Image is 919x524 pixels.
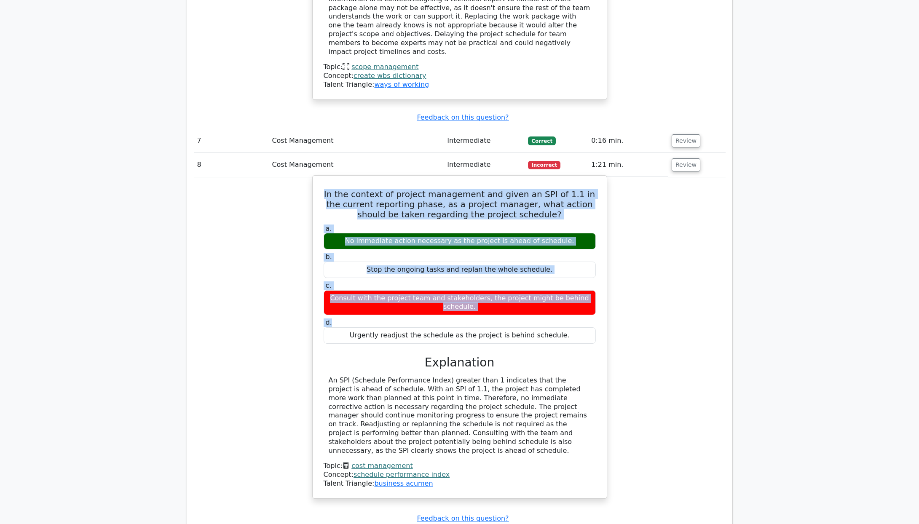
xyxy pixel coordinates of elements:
[194,153,269,177] td: 8
[417,113,509,121] a: Feedback on this question?
[324,63,596,89] div: Talent Triangle:
[329,376,591,455] div: An SPI (Schedule Performance Index) greater than 1 indicates that the project is ahead of schedul...
[354,471,450,479] a: schedule performance index
[268,129,444,153] td: Cost Management
[324,327,596,344] div: Urgently readjust the schedule as the project is behind schedule.
[324,471,596,479] div: Concept:
[194,129,269,153] td: 7
[672,158,700,171] button: Review
[528,136,555,145] span: Correct
[326,253,332,261] span: b.
[374,80,429,88] a: ways of working
[324,63,596,72] div: Topic:
[326,225,332,233] span: a.
[324,262,596,278] div: Stop the ongoing tasks and replan the whole schedule.
[588,129,668,153] td: 0:16 min.
[326,318,332,326] span: d.
[324,462,596,471] div: Topic:
[417,514,509,522] a: Feedback on this question?
[324,72,596,80] div: Concept:
[444,129,525,153] td: Intermediate
[329,356,591,370] h3: Explanation
[268,153,444,177] td: Cost Management
[351,462,413,470] a: cost management
[528,161,560,169] span: Incorrect
[326,281,332,289] span: c.
[351,63,418,71] a: scope management
[324,290,596,315] div: Consult with the project team and stakeholders, the project might be behind schedule.
[354,72,426,80] a: create wbs dictionary
[588,153,668,177] td: 1:21 min.
[444,153,525,177] td: Intermediate
[672,134,700,147] button: Review
[374,479,433,487] a: business acumen
[324,233,596,249] div: No immediate action necessary as the project is ahead of schedule.
[324,462,596,488] div: Talent Triangle:
[323,189,597,219] h5: In the context of project management and given an SPI of 1.1 in the current reporting phase, as a...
